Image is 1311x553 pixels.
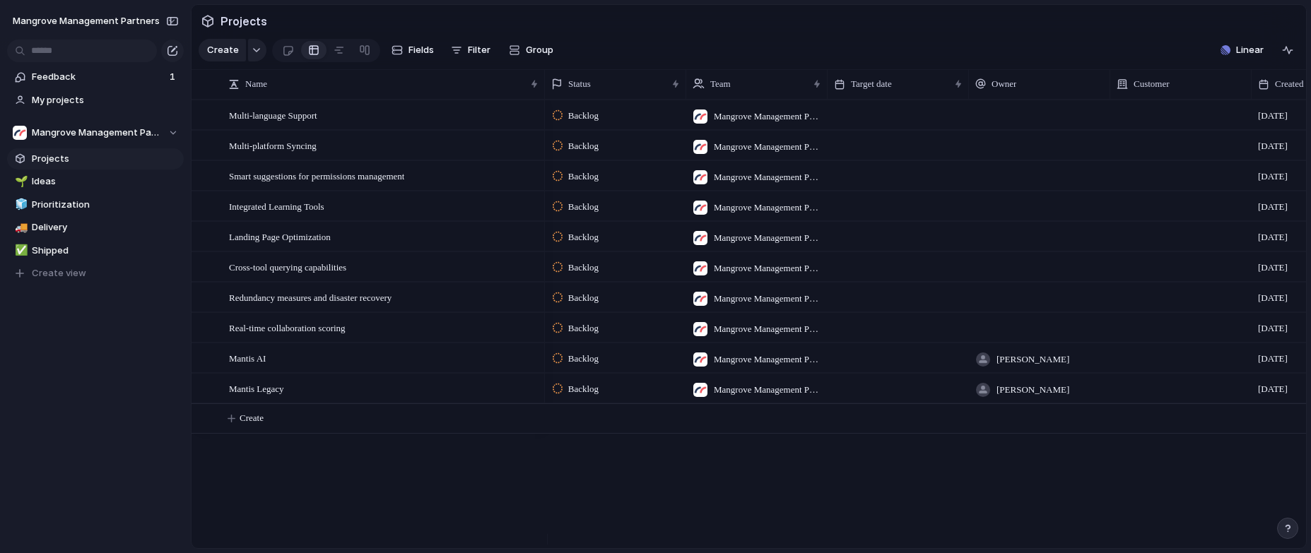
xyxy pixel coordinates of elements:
div: ✅ [15,242,25,258]
span: Smart suggestions for permissions management [229,167,404,184]
button: Create [199,39,246,61]
span: Integrated Learning Tools [229,198,324,214]
button: 🧊 [13,198,27,212]
button: Linear [1215,40,1269,61]
span: Projects [218,8,270,34]
a: 🚚Delivery [7,217,184,238]
span: Prioritization [32,198,179,212]
span: 1 [170,70,178,84]
span: [DATE] [1258,200,1288,214]
span: Customer [1134,77,1170,91]
span: [PERSON_NAME] [997,352,1069,367]
span: [DATE] [1258,230,1288,244]
span: Shipped [32,244,179,258]
span: [DATE] [1258,139,1288,153]
span: Backlog [568,170,599,184]
button: Group [502,39,560,61]
span: My projects [32,93,179,107]
span: Backlog [568,261,599,275]
a: 🧊Prioritization [7,194,184,215]
span: Mangrove Management Partners [32,126,161,140]
span: Backlog [568,291,599,305]
span: Owner [992,77,1016,91]
a: ✅Shipped [7,240,184,261]
a: Feedback1 [7,66,184,88]
span: Status [568,77,591,91]
span: Delivery [32,220,179,234]
a: My projects [7,90,184,111]
div: 🧊 [15,196,25,213]
span: Mantis Legacy [229,380,284,396]
span: Name [245,77,267,91]
span: Backlog [568,109,599,123]
div: 🌱 [15,174,25,190]
span: [PERSON_NAME] [997,383,1069,397]
button: 🌱 [13,174,27,189]
span: Mangrove Management Partners [714,292,821,306]
span: Multi-platform Syncing [229,137,317,153]
span: Group [526,43,553,57]
span: Cross-tool querying capabilities [229,258,346,275]
span: Mangrove Management Partners [714,201,821,215]
button: Create view [7,263,184,284]
span: Target date [851,77,892,91]
button: ✅ [13,244,27,258]
span: Backlog [568,382,599,396]
span: Mangrove Management Partners [714,109,821,124]
span: Filter [468,43,490,57]
span: Backlog [568,230,599,244]
span: Feedback [32,70,165,84]
span: [DATE] [1258,261,1288,275]
span: Multi-language Support [229,107,317,123]
span: Mantis AI [229,350,266,366]
span: Backlog [568,352,599,366]
span: Landing Page Optimization [229,228,331,244]
button: 🚚 [13,220,27,234]
span: Mangrove Management Partners [714,322,821,336]
span: Mangrove Management Partners [714,140,821,154]
span: Create view [32,266,86,280]
button: Filter [445,39,496,61]
span: [DATE] [1258,109,1288,123]
span: [DATE] [1258,321,1288,335]
span: Mangrove Management Partners [13,14,160,28]
div: 🚚 [15,220,25,236]
span: Linear [1236,43,1264,57]
button: Fields [386,39,440,61]
span: Backlog [568,200,599,214]
span: [DATE] [1258,170,1288,184]
span: Mangrove Management Partners [714,170,821,184]
span: Projects [32,152,179,166]
button: Mangrove Management Partners [6,10,184,32]
span: Backlog [568,139,599,153]
span: [DATE] [1258,352,1288,366]
span: Redundancy measures and disaster recovery [229,289,392,305]
span: Create [207,43,239,57]
button: Mangrove Management Partners [7,122,184,143]
span: Mangrove Management Partners [714,231,821,245]
a: Projects [7,148,184,170]
span: Team [710,77,731,91]
span: Create [240,411,264,425]
span: Fields [408,43,434,57]
span: Mangrove Management Partners [714,352,821,367]
a: 🌱Ideas [7,171,184,192]
span: Real-time collaboration scoring [229,319,346,335]
span: Mangrove Management Partners [714,383,821,397]
span: Ideas [32,174,179,189]
span: Backlog [568,321,599,335]
span: [DATE] [1258,382,1288,396]
span: [DATE] [1258,291,1288,305]
span: Mangrove Management Partners [714,261,821,275]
